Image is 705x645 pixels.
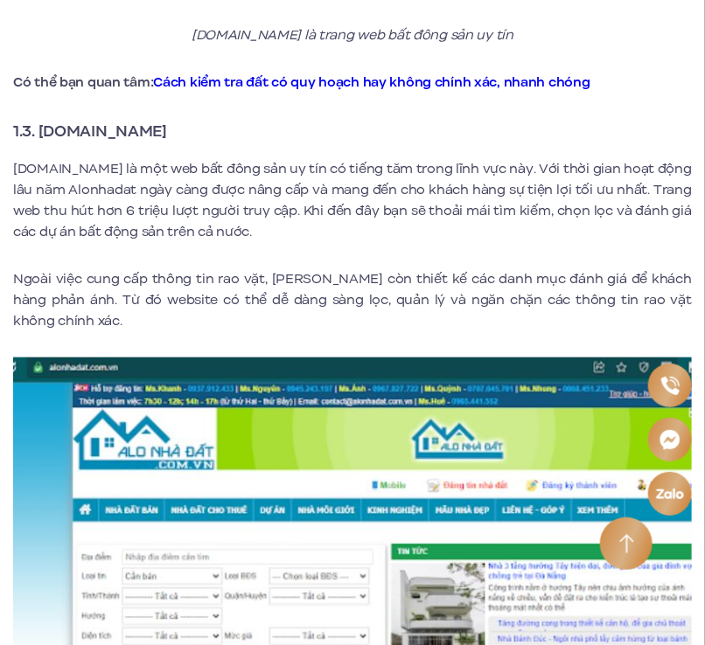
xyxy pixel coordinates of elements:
[13,158,692,242] p: [DOMAIN_NAME] là một web bất đông sản uy tín có tiếng tăm trong lĩnh vực này. Với thời gian hoạt ...
[655,489,684,499] img: Zalo icon
[660,429,681,450] img: Messenger icon
[619,534,634,554] img: Arrow icon
[13,73,590,92] strong: Có thể bạn quan tâm:
[153,73,590,92] a: Cách kiểm tra đất có quy hoạch hay không chính xác, nhanh chóng
[13,268,692,331] p: Ngoài việc cung cấp thông tin rao vặt, [PERSON_NAME] còn thiết kế các danh mục đánh giá để khách ...
[192,25,513,45] em: [DOMAIN_NAME] là trang web bất đông sản uy tín
[660,377,679,395] img: Phone icon
[13,120,167,142] strong: 1.3. [DOMAIN_NAME]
